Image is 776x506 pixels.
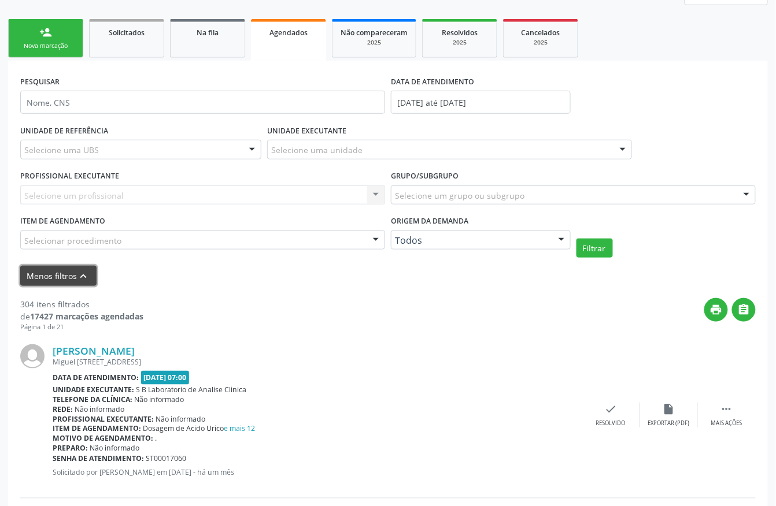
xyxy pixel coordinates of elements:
[53,344,135,357] a: [PERSON_NAME]
[391,168,459,185] label: Grupo/Subgrupo
[395,189,524,202] span: Selecione um grupo ou subgrupo
[39,26,52,39] div: person_add
[710,303,723,316] i: print
[20,310,143,322] div: de
[143,424,256,434] span: Dosagem de Acido Urico
[53,395,132,404] b: Telefone da clínica:
[20,168,119,185] label: PROFISSIONAL EXECUTANTE
[53,404,73,414] b: Rede:
[53,357,582,367] div: Miguel [STREET_ADDRESS]
[442,28,478,38] span: Resolvidos
[20,122,108,140] label: UNIDADE DE REFERÊNCIA
[20,73,60,91] label: PESQUISAR
[224,424,256,434] a: e mais 12
[24,144,99,156] span: Selecione uma UBS
[53,468,582,478] p: Solicitado por [PERSON_NAME] em [DATE] - há um mês
[605,403,618,415] i: check
[663,403,675,415] i: insert_drive_file
[596,419,626,427] div: Resolvido
[341,38,408,47] div: 2025
[395,235,547,246] span: Todos
[53,373,139,382] b: Data de atendimento:
[20,322,143,332] div: Página 1 de 21
[267,122,346,140] label: UNIDADE EXECUTANTE
[20,266,97,286] button: Menos filtroskeyboard_arrow_up
[391,73,474,91] label: DATA DE ATENDIMENTO
[20,298,143,310] div: 304 itens filtrados
[53,434,153,444] b: Motivo de agendamento:
[391,213,468,230] label: Origem da demanda
[75,404,125,414] span: Não informado
[271,144,363,156] span: Selecione uma unidade
[711,419,742,427] div: Mais ações
[109,28,145,38] span: Solicitados
[704,298,728,322] button: print
[24,235,121,247] span: Selecionar procedimento
[391,91,571,114] input: Selecione um intervalo
[53,385,134,395] b: Unidade executante:
[53,414,154,424] b: Profissional executante:
[512,38,570,47] div: 2025
[341,28,408,38] span: Não compareceram
[135,395,184,404] span: Não informado
[17,42,75,50] div: Nova marcação
[146,454,187,464] span: ST00017060
[20,213,105,230] label: Item de agendamento
[30,311,143,322] strong: 17427 marcações agendadas
[136,385,247,395] span: S B Laboratorio de Analise Clinica
[732,298,756,322] button: 
[156,434,157,444] span: .
[77,270,90,282] i: keyboard_arrow_up
[90,444,140,453] span: Não informado
[720,403,733,415] i: 
[20,344,45,369] img: img
[577,239,613,258] button: Filtrar
[738,303,751,316] i: 
[648,419,690,427] div: Exportar (PDF)
[197,28,219,38] span: Na fila
[53,444,88,453] b: Preparo:
[269,28,308,38] span: Agendados
[156,414,206,424] span: Não informado
[20,91,385,114] input: Nome, CNS
[431,38,489,47] div: 2025
[141,371,190,384] span: [DATE] 07:00
[522,28,560,38] span: Cancelados
[53,454,144,464] b: Senha de atendimento:
[53,424,141,434] b: Item de agendamento:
